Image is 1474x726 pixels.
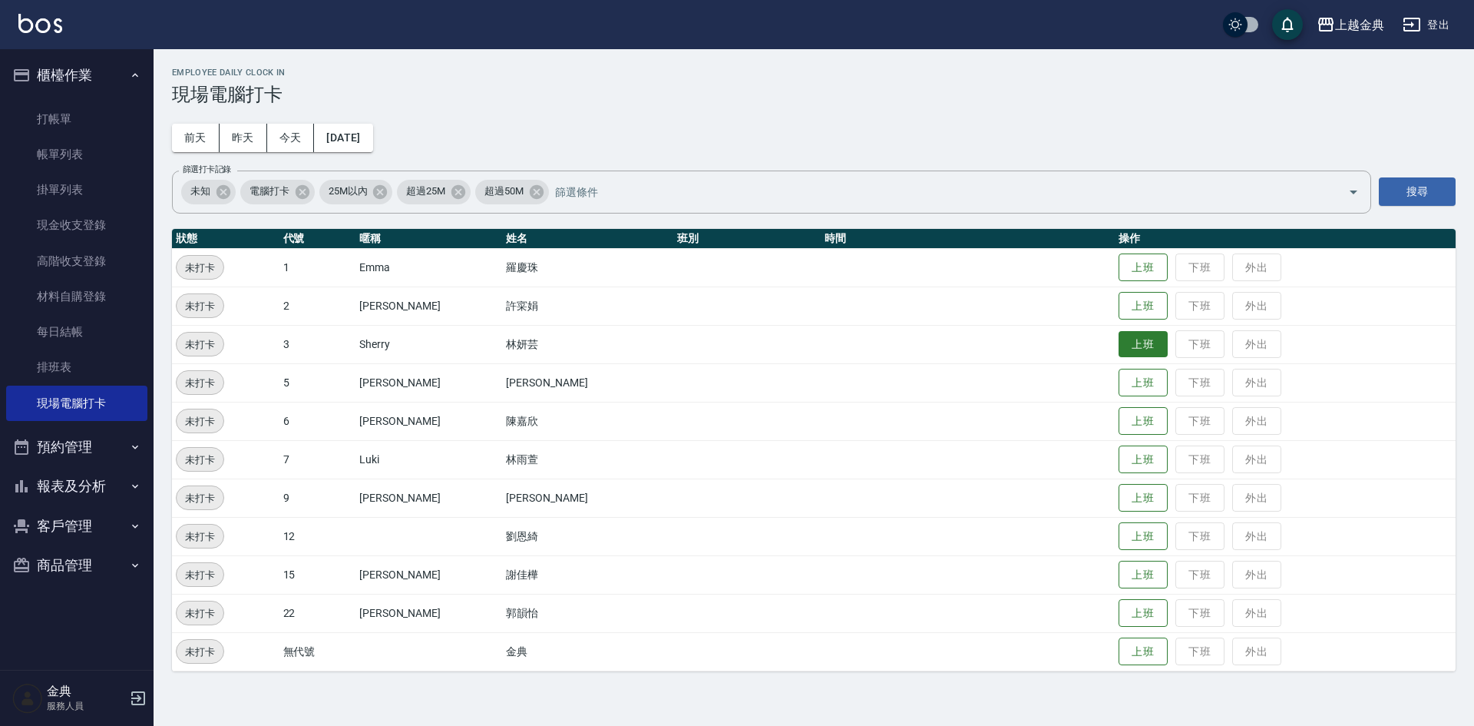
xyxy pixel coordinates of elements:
td: 劉恩綺 [502,517,673,555]
th: 代號 [279,229,355,249]
button: 上班 [1119,638,1168,666]
td: 3 [279,325,355,363]
a: 帳單列表 [6,137,147,172]
td: 15 [279,555,355,594]
a: 材料自購登錄 [6,279,147,314]
td: 陳嘉欣 [502,402,673,440]
td: 羅慶珠 [502,248,673,287]
td: 12 [279,517,355,555]
td: [PERSON_NAME] [502,363,673,402]
td: 林雨萱 [502,440,673,479]
button: 上越金典 [1310,9,1390,41]
th: 時間 [821,229,1115,249]
button: 上班 [1119,292,1168,320]
a: 排班表 [6,350,147,385]
td: 7 [279,440,355,479]
p: 服務人員 [47,699,125,713]
td: [PERSON_NAME] [355,402,503,440]
span: 未知 [181,184,220,199]
td: 5 [279,363,355,402]
button: 登出 [1396,11,1456,39]
a: 現場電腦打卡 [6,386,147,421]
th: 暱稱 [355,229,503,249]
h2: Employee Daily Clock In [172,68,1456,78]
td: 9 [279,479,355,517]
img: Person [12,683,43,714]
td: Luki [355,440,503,479]
span: 未打卡 [177,298,223,314]
td: 林妍芸 [502,325,673,363]
td: [PERSON_NAME] [355,363,503,402]
button: 報表及分析 [6,466,147,506]
button: 商品管理 [6,545,147,585]
td: 2 [279,287,355,325]
a: 掛單列表 [6,172,147,207]
span: 未打卡 [177,260,223,276]
h3: 現場電腦打卡 [172,84,1456,105]
span: 未打卡 [177,413,223,429]
button: 上班 [1119,254,1168,282]
a: 打帳單 [6,101,147,137]
td: [PERSON_NAME] [355,287,503,325]
div: 25M以內 [319,180,393,204]
img: Logo [18,14,62,33]
button: 上班 [1119,369,1168,397]
span: 未打卡 [177,490,223,506]
button: 昨天 [220,124,267,152]
td: [PERSON_NAME] [502,479,673,517]
span: 電腦打卡 [240,184,299,199]
span: 未打卡 [177,644,223,660]
label: 篩選打卡記錄 [183,164,231,175]
span: 25M以內 [319,184,377,199]
button: 上班 [1119,599,1168,628]
button: save [1272,9,1303,40]
div: 超過25M [397,180,471,204]
td: 謝佳樺 [502,555,673,594]
span: 未打卡 [177,336,223,353]
div: 超過50M [475,180,549,204]
button: 上班 [1119,484,1168,512]
button: [DATE] [314,124,372,152]
span: 未打卡 [177,452,223,468]
button: 櫃檯作業 [6,55,147,95]
td: [PERSON_NAME] [355,594,503,632]
a: 現金收支登錄 [6,207,147,243]
td: 6 [279,402,355,440]
td: [PERSON_NAME] [355,555,503,594]
button: 上班 [1119,561,1168,589]
input: 篩選條件 [551,178,1321,205]
span: 超過50M [475,184,533,199]
td: 金典 [502,632,673,671]
span: 未打卡 [177,567,223,583]
td: [PERSON_NAME] [355,479,503,517]
div: 電腦打卡 [240,180,315,204]
div: 未知 [181,180,236,204]
div: 上越金典 [1335,15,1384,35]
td: 22 [279,594,355,632]
th: 班別 [673,229,821,249]
button: 客戶管理 [6,506,147,546]
td: 郭韻怡 [502,594,673,632]
span: 未打卡 [177,605,223,622]
a: 高階收支登錄 [6,244,147,279]
button: 預約管理 [6,427,147,467]
button: 上班 [1119,522,1168,551]
td: 許寀娟 [502,287,673,325]
button: 上班 [1119,407,1168,436]
a: 每日結帳 [6,314,147,350]
td: 1 [279,248,355,287]
button: 今天 [267,124,315,152]
th: 姓名 [502,229,673,249]
td: Sherry [355,325,503,363]
th: 狀態 [172,229,279,249]
button: 上班 [1119,446,1168,474]
button: 搜尋 [1379,177,1456,206]
button: Open [1341,180,1366,204]
th: 操作 [1115,229,1456,249]
h5: 金典 [47,684,125,699]
button: 上班 [1119,331,1168,358]
button: 前天 [172,124,220,152]
span: 未打卡 [177,529,223,545]
td: Emma [355,248,503,287]
td: 無代號 [279,632,355,671]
